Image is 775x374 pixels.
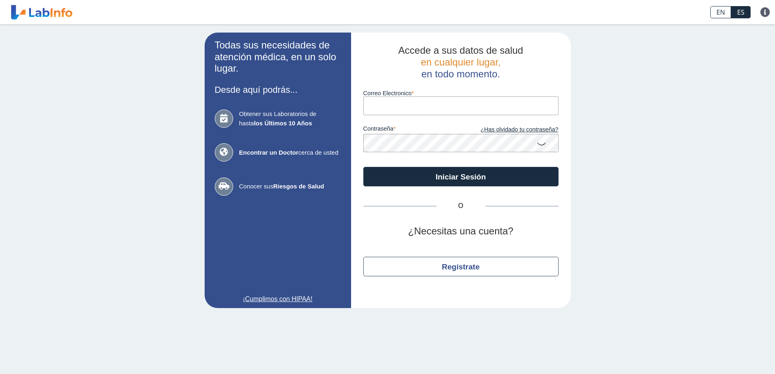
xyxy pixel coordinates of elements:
b: Encontrar un Doctor [239,149,299,156]
span: Conocer sus [239,182,341,191]
label: Correo Electronico [363,90,559,96]
h2: Todas sus necesidades de atención médica, en un solo lugar. [215,39,341,74]
label: contraseña [363,125,461,134]
button: Regístrate [363,257,559,276]
button: Iniciar Sesión [363,167,559,186]
span: Accede a sus datos de salud [398,45,523,56]
a: ¡Cumplimos con HIPAA! [215,294,341,304]
span: en cualquier lugar, [421,57,500,68]
span: Obtener sus Laboratorios de hasta [239,109,341,128]
b: Riesgos de Salud [273,183,324,190]
span: O [437,201,485,211]
h3: Desde aquí podrás... [215,85,341,95]
h2: ¿Necesitas una cuenta? [363,225,559,237]
span: cerca de usted [239,148,341,157]
b: los Últimos 10 Años [254,120,312,127]
span: en todo momento. [421,68,500,79]
a: ¿Has olvidado tu contraseña? [461,125,559,134]
a: EN [710,6,731,18]
a: ES [731,6,751,18]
